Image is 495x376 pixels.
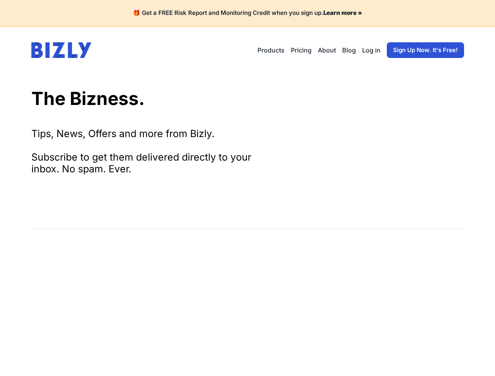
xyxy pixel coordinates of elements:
a: Log in [362,45,381,55]
iframe: signup frame [31,190,204,213]
a: Sign Up Now. It's Free! [387,42,464,58]
a: The Bizness. [31,87,145,109]
button: Products [257,45,285,55]
a: Blog [342,45,356,55]
a: About [318,45,336,55]
div: Tips, News, Offers and more from Bizly. Subscribe to get them delivered directly to your inbox. N... [31,128,267,175]
h4: 🎁 Get a FREE Risk Report and Monitoring Credit when you sign up. [9,9,486,17]
a: Pricing [291,45,312,55]
a: Learn more » [323,9,362,16]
